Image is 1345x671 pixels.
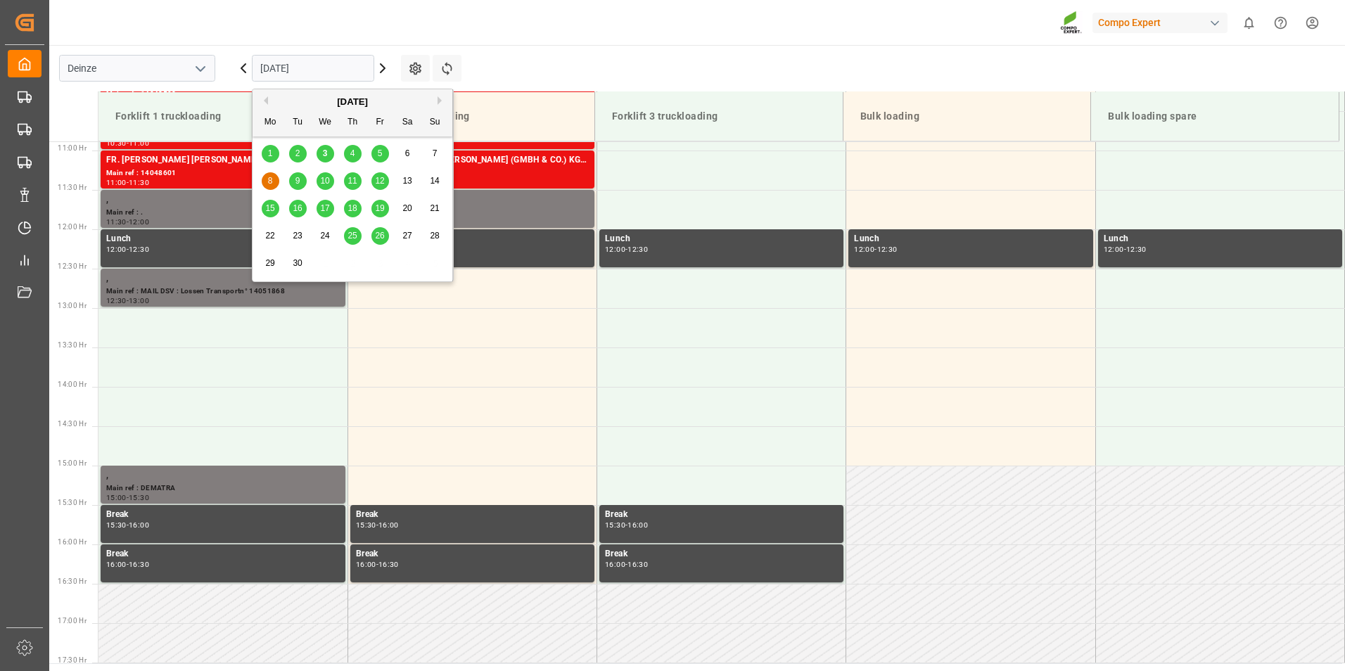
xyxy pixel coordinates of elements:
[127,522,129,528] div: -
[58,262,87,270] span: 12:30 Hr
[378,561,399,568] div: 16:30
[605,547,838,561] div: Break
[371,200,389,217] div: Choose Friday, September 19th, 2025
[358,103,583,129] div: Forklift 2 truckloading
[320,203,329,213] span: 17
[344,172,362,190] div: Choose Thursday, September 11th, 2025
[129,561,149,568] div: 16:30
[627,561,648,568] div: 16:30
[262,114,279,132] div: Mo
[189,58,210,79] button: open menu
[129,219,149,225] div: 12:00
[58,499,87,506] span: 15:30 Hr
[127,494,129,501] div: -
[106,271,340,286] div: ,
[59,55,215,82] input: Type to search/select
[127,246,129,253] div: -
[293,231,302,241] span: 23
[129,522,149,528] div: 16:00
[106,219,127,225] div: 11:30
[399,200,416,217] div: Choose Saturday, September 20th, 2025
[433,148,438,158] span: 7
[320,176,329,186] span: 10
[127,298,129,304] div: -
[58,577,87,585] span: 16:30 Hr
[289,145,307,162] div: Choose Tuesday, September 2nd, 2025
[405,148,410,158] span: 6
[262,200,279,217] div: Choose Monday, September 15th, 2025
[265,258,274,268] span: 29
[317,172,334,190] div: Choose Wednesday, September 10th, 2025
[58,341,87,349] span: 13:30 Hr
[375,231,384,241] span: 26
[378,148,383,158] span: 5
[625,522,627,528] div: -
[58,144,87,152] span: 11:00 Hr
[371,172,389,190] div: Choose Friday, September 12th, 2025
[58,420,87,428] span: 14:30 Hr
[289,200,307,217] div: Choose Tuesday, September 16th, 2025
[257,140,449,277] div: month 2025-09
[430,231,439,241] span: 28
[356,522,376,528] div: 15:30
[605,561,625,568] div: 16:00
[606,103,831,129] div: Forklift 3 truckloading
[106,232,340,246] div: Lunch
[399,172,416,190] div: Choose Saturday, September 13th, 2025
[127,219,129,225] div: -
[605,232,838,246] div: Lunch
[625,246,627,253] div: -
[129,298,149,304] div: 13:00
[106,153,340,167] div: FR. [PERSON_NAME] [PERSON_NAME] (GMBH & CO.) KG, COMPO EXPERT Benelux N.V.
[402,203,412,213] span: 20
[375,176,384,186] span: 12
[1060,11,1083,35] img: Screenshot%202023-09-29%20at%2010.02.21.png_1712312052.png
[356,207,589,219] div: Main ref : .
[106,547,340,561] div: Break
[356,508,589,522] div: Break
[106,494,127,501] div: 15:00
[127,179,129,186] div: -
[375,203,384,213] span: 19
[430,203,439,213] span: 21
[129,246,149,253] div: 12:30
[129,494,149,501] div: 15:30
[402,176,412,186] span: 13
[129,140,149,146] div: 11:00
[262,172,279,190] div: Choose Monday, September 8th, 2025
[371,114,389,132] div: Fr
[1124,246,1126,253] div: -
[317,114,334,132] div: We
[289,227,307,245] div: Choose Tuesday, September 23rd, 2025
[344,145,362,162] div: Choose Thursday, September 4th, 2025
[262,255,279,272] div: Choose Monday, September 29th, 2025
[265,231,274,241] span: 22
[253,95,452,109] div: [DATE]
[356,561,376,568] div: 16:00
[58,538,87,546] span: 16:00 Hr
[106,246,127,253] div: 12:00
[106,179,127,186] div: 11:00
[268,176,273,186] span: 8
[371,145,389,162] div: Choose Friday, September 5th, 2025
[58,617,87,625] span: 17:00 Hr
[1265,7,1296,39] button: Help Center
[344,114,362,132] div: Th
[58,184,87,191] span: 11:30 Hr
[1233,7,1265,39] button: show 0 new notifications
[605,508,838,522] div: Break
[58,381,87,388] span: 14:00 Hr
[1092,9,1233,36] button: Compo Expert
[289,114,307,132] div: Tu
[289,172,307,190] div: Choose Tuesday, September 9th, 2025
[1104,246,1124,253] div: 12:00
[262,145,279,162] div: Choose Monday, September 1st, 2025
[1104,232,1337,246] div: Lunch
[399,114,416,132] div: Sa
[356,167,589,179] div: Main ref : 14048603
[605,246,625,253] div: 12:00
[348,203,357,213] span: 18
[854,246,874,253] div: 12:00
[323,148,328,158] span: 3
[399,145,416,162] div: Choose Saturday, September 6th, 2025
